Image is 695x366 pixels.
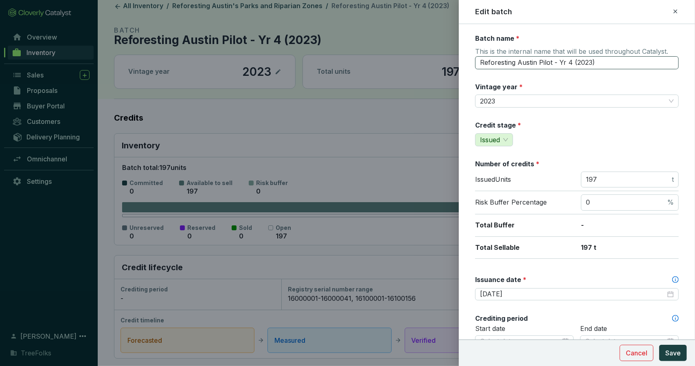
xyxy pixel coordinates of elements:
p: Risk Buffer Percentage [475,198,573,207]
label: Batch name [475,34,520,43]
h2: Edit batch [476,7,513,17]
input: Select date [585,337,666,346]
p: - [581,221,679,230]
p: Issued Units [475,175,573,184]
input: Select date [480,337,561,346]
input: fbd90ceb-a91e-46d6-ba31-ac89386c7663 [475,56,679,69]
span: % [667,198,674,207]
label: Crediting period [475,314,528,323]
label: Number of credits [475,159,539,168]
input: Select date [480,290,666,299]
label: Credit stage [475,121,521,130]
p: Start date [475,324,574,333]
label: Issuance date [475,275,526,284]
p: Total Buffer [475,221,573,230]
p: End date [580,324,679,333]
button: Cancel [620,345,653,361]
p: Total Sellable [475,243,573,252]
span: 2023 [480,95,674,107]
label: Vintage year [475,82,523,91]
button: Save [659,345,687,361]
span: This is the internal name that will be used throughout Catalyst. [475,47,668,57]
span: Cancel [626,348,647,358]
span: Issued [480,136,500,144]
span: Save [665,348,681,358]
span: t [672,175,674,184]
p: 197 t [581,243,679,252]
